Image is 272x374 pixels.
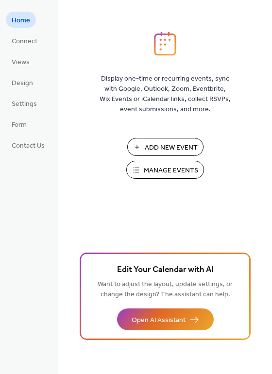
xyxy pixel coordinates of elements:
[12,16,30,26] span: Home
[6,74,39,90] a: Design
[100,74,231,115] span: Display one-time or recurring events, sync with Google, Outlook, Zoom, Eventbrite, Wix Events or ...
[6,12,36,28] a: Home
[12,120,27,130] span: Form
[154,32,176,56] img: logo_icon.svg
[6,33,43,49] a: Connect
[12,141,45,151] span: Contact Us
[117,308,214,330] button: Open AI Assistant
[6,95,43,111] a: Settings
[127,138,204,156] button: Add New Event
[144,166,198,176] span: Manage Events
[12,36,37,47] span: Connect
[6,53,35,69] a: Views
[126,161,204,179] button: Manage Events
[145,143,198,153] span: Add New Event
[132,315,186,325] span: Open AI Assistant
[12,57,30,68] span: Views
[117,263,214,277] span: Edit Your Calendar with AI
[98,278,233,301] span: Want to adjust the layout, update settings, or change the design? The assistant can help.
[12,99,37,109] span: Settings
[6,116,33,132] a: Form
[12,78,33,88] span: Design
[6,137,51,153] a: Contact Us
